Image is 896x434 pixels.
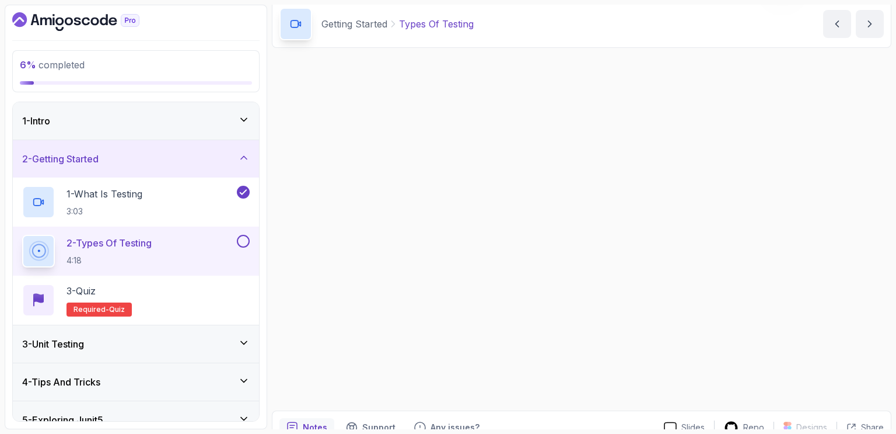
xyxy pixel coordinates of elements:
[12,12,166,31] a: Dashboard
[796,422,827,433] p: Designs
[22,152,99,166] h3: 2 - Getting Started
[66,255,152,266] p: 4:18
[13,363,259,401] button: 4-Tips And Tricks
[362,422,395,433] p: Support
[66,187,142,201] p: 1 - What Is Testing
[22,413,103,427] h3: 5 - Exploring Junit5
[861,422,884,433] p: Share
[22,235,250,268] button: 2-Types Of Testing4:18
[743,422,764,433] p: Repo
[109,305,125,314] span: quiz
[13,140,259,178] button: 2-Getting Started
[836,422,884,433] button: Share
[20,59,85,71] span: completed
[66,236,152,250] p: 2 - Types Of Testing
[66,284,96,298] p: 3 - Quiz
[856,10,884,38] button: next content
[654,422,714,434] a: Slides
[823,10,851,38] button: previous content
[13,325,259,363] button: 3-Unit Testing
[399,17,474,31] p: Types Of Testing
[22,337,84,351] h3: 3 - Unit Testing
[303,422,327,433] p: Notes
[430,422,480,433] p: Any issues?
[22,114,50,128] h3: 1 - Intro
[321,17,387,31] p: Getting Started
[13,102,259,140] button: 1-Intro
[66,206,142,217] p: 3:03
[22,284,250,317] button: 3-QuizRequired-quiz
[20,59,36,71] span: 6 %
[681,422,705,433] p: Slides
[73,305,109,314] span: Required-
[22,186,250,218] button: 1-What Is Testing3:03
[22,375,100,389] h3: 4 - Tips And Tricks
